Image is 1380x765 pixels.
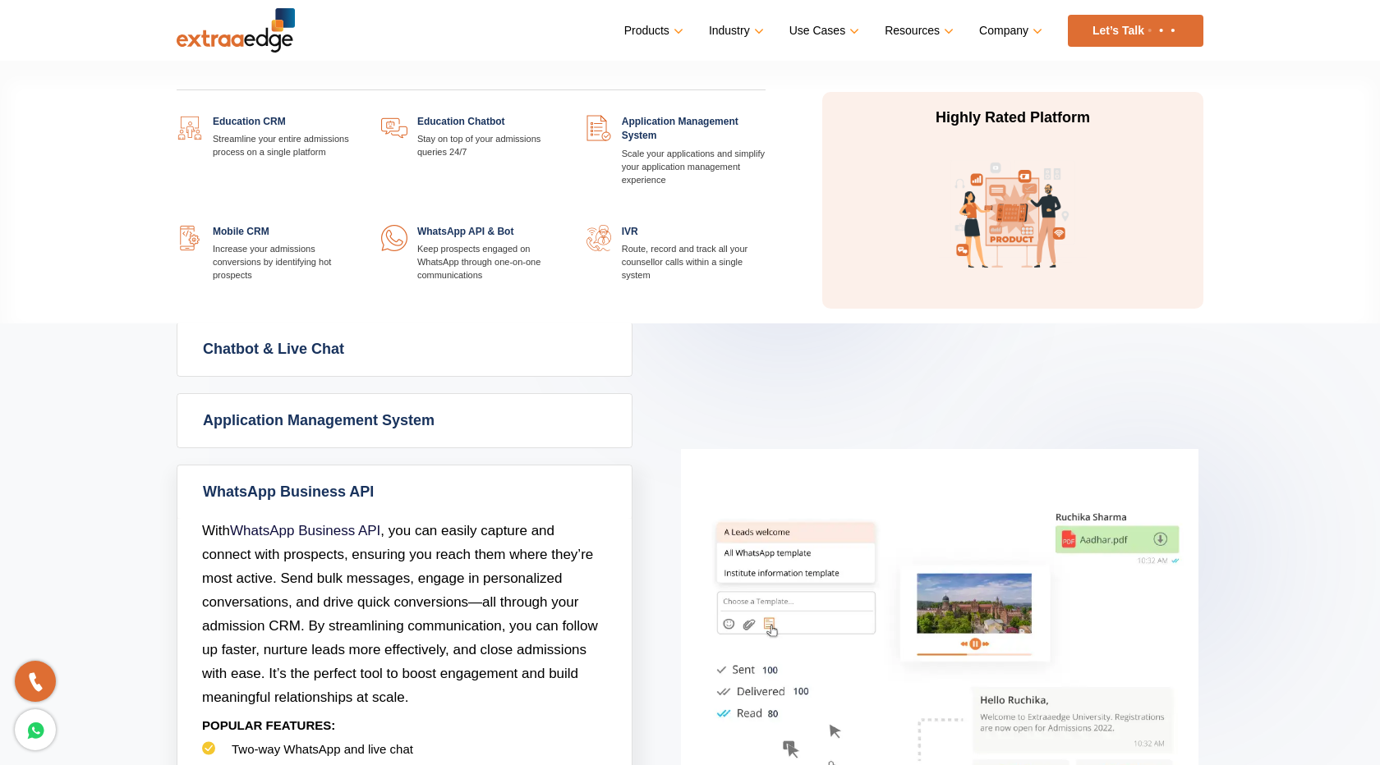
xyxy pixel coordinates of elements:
a: Industry [709,19,761,43]
span: With , you can easily capture and connect with prospects, ensuring you reach them where they’re m... [202,523,598,705]
a: Use Cases [789,19,856,43]
p: POPULAR FEATURES: [202,709,607,741]
a: Resources [885,19,950,43]
a: Application Management System [177,394,632,447]
p: Highly Rated Platform [858,108,1167,128]
span: Two-way WhatsApp and live chat [232,742,413,756]
a: Company [979,19,1039,43]
a: Products [624,19,680,43]
a: Let’s Talk [1068,15,1203,47]
a: Chatbot & Live Chat [177,323,632,376]
a: WhatsApp Business API [177,465,632,519]
a: WhatsApp Business API [230,523,380,538]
